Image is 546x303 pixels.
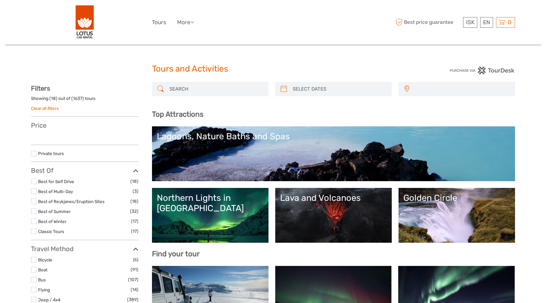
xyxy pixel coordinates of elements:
div: Northern Lights in [GEOGRAPHIC_DATA] [157,193,264,214]
strong: Filters [31,84,50,92]
a: Best of Winter [38,219,66,224]
span: 0 [507,19,512,25]
div: Lava and Volcanoes [280,193,387,203]
a: Lava and Volcanoes [280,193,387,238]
span: (107) [128,276,138,283]
span: ISK [466,19,474,25]
span: (17) [131,228,138,235]
h3: Price [31,122,138,129]
a: Clear all filters [31,106,59,111]
a: Best for Self Drive [38,179,74,184]
span: (3) [133,188,138,195]
a: Jeep / 4x4 [38,297,60,302]
a: Bus [38,277,46,282]
a: Northern Lights in [GEOGRAPHIC_DATA] [157,193,264,238]
span: (6) [133,256,138,263]
a: Private tours [38,151,64,156]
span: (18) [130,198,138,205]
a: Golden Circle [403,193,510,238]
a: Boat [38,267,47,272]
a: More [177,18,194,27]
img: PurchaseViaTourDesk.png [450,66,515,74]
a: Flying [38,287,50,292]
h3: Best Of [31,167,138,174]
span: (17) [131,218,138,225]
input: SEARCH [167,83,265,95]
h1: Tours and Activities [152,64,394,74]
div: Lagoons, Nature Baths and Spas [157,131,510,142]
img: 443-e2bd2384-01f0-477a-b1bf-f993e7f52e7d_logo_big.png [76,5,94,40]
span: Best price guarantee [394,17,461,28]
a: Lagoons, Nature Baths and Spas [157,131,510,176]
label: 18 [51,95,56,102]
h3: Travel Method [31,245,138,253]
div: Golden Circle [403,193,510,203]
a: Best of Multi-Day [38,189,73,194]
div: Showing ( ) out of ( ) tours [31,95,138,105]
label: 1637 [73,95,82,102]
a: Tours [152,18,166,27]
a: Best of Summer [38,209,71,214]
span: (14) [131,286,138,293]
b: Find your tour [152,249,200,258]
b: Top Attractions [152,110,203,119]
span: (32) [130,208,138,215]
div: EN [480,17,493,28]
input: SELECT DATES [290,83,389,95]
a: Classic Tours [38,229,64,234]
a: Best of Reykjanes/Eruption Sites [38,199,105,204]
a: Bicycle [38,257,52,262]
span: (18) [130,178,138,185]
span: (91) [131,266,138,273]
